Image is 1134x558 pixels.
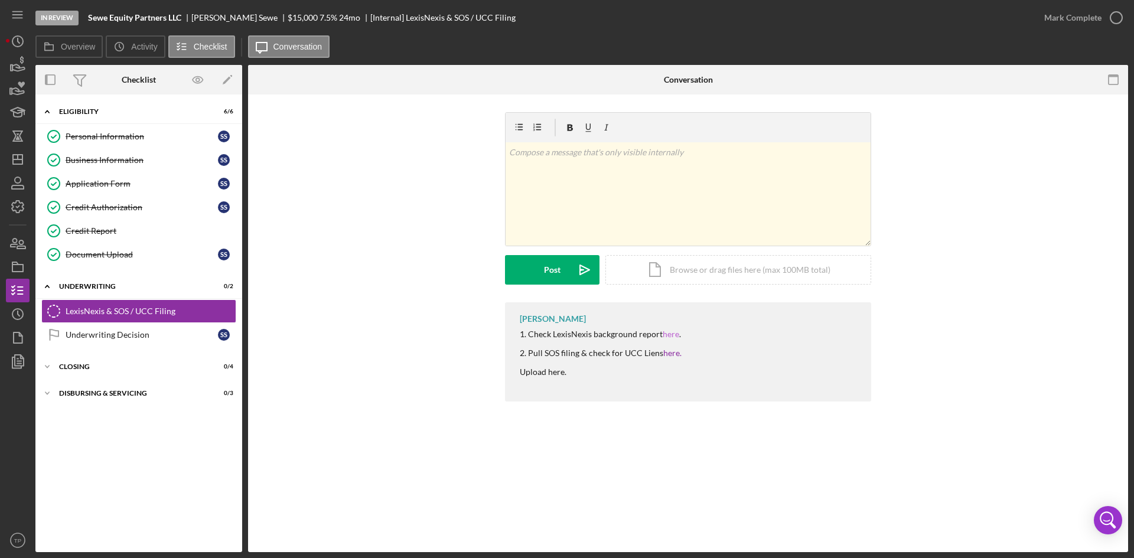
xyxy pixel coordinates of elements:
[212,390,233,397] div: 0 / 3
[41,243,236,266] a: Document UploadSS
[41,323,236,347] a: Underwriting DecisionSS
[1044,6,1102,30] div: Mark Complete
[212,108,233,115] div: 6 / 6
[663,348,682,358] a: here.
[41,299,236,323] a: LexisNexis & SOS / UCC Filing
[59,108,204,115] div: Eligibility
[273,42,322,51] label: Conversation
[505,255,599,285] button: Post
[288,12,318,22] span: $15,000
[66,306,236,316] div: LexisNexis & SOS / UCC Filing
[66,250,218,259] div: Document Upload
[1094,506,1122,534] div: Open Intercom Messenger
[59,363,204,370] div: Closing
[218,201,230,213] div: S S
[212,283,233,290] div: 0 / 2
[41,195,236,219] a: Credit AuthorizationSS
[66,132,218,141] div: Personal Information
[41,219,236,243] a: Credit Report
[61,42,95,51] label: Overview
[66,155,218,165] div: Business Information
[35,35,103,58] button: Overview
[88,13,181,22] b: Sewe Equity Partners LLC
[664,75,713,84] div: Conversation
[35,11,79,25] div: In Review
[320,13,337,22] div: 7.5 %
[131,42,157,51] label: Activity
[66,179,218,188] div: Application Form
[218,249,230,260] div: S S
[59,390,204,397] div: Disbursing & Servicing
[191,13,288,22] div: [PERSON_NAME] Sewe
[122,75,156,84] div: Checklist
[248,35,330,58] button: Conversation
[59,283,204,290] div: Underwriting
[520,329,682,339] div: 1. Check LexisNexis background report .
[41,172,236,195] a: Application FormSS
[168,35,235,58] button: Checklist
[41,148,236,172] a: Business InformationSS
[370,13,516,22] div: [Internal] LexisNexis & SOS / UCC Filing
[6,528,30,552] button: TP
[41,125,236,148] a: Personal InformationSS
[66,330,218,340] div: Underwriting Decision
[520,367,682,377] div: Upload here.
[218,154,230,166] div: S S
[218,329,230,341] div: S S
[194,42,227,51] label: Checklist
[66,203,218,212] div: Credit Authorization
[14,537,21,544] text: TP
[66,226,236,236] div: Credit Report
[218,178,230,190] div: S S
[663,329,679,339] a: here
[218,130,230,142] div: S S
[106,35,165,58] button: Activity
[544,255,561,285] div: Post
[520,314,586,324] div: [PERSON_NAME]
[212,363,233,370] div: 0 / 4
[1032,6,1128,30] button: Mark Complete
[520,348,682,358] div: 2. Pull SOS filing & check for UCC Liens
[339,13,360,22] div: 24 mo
